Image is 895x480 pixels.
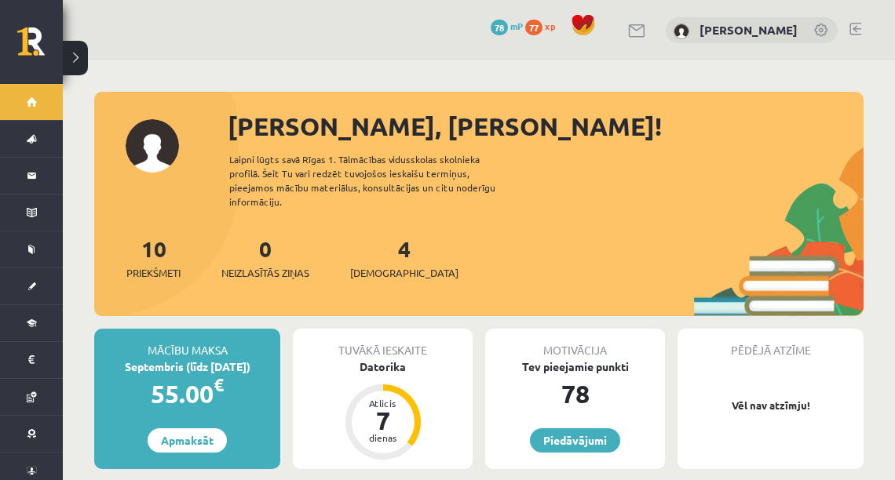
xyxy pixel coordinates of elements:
span: [DEMOGRAPHIC_DATA] [350,265,458,281]
a: 77 xp [525,20,563,32]
a: Rīgas 1. Tālmācības vidusskola [17,27,63,67]
div: 7 [360,408,407,433]
span: mP [510,20,523,32]
span: Neizlasītās ziņas [221,265,309,281]
div: Tuvākā ieskaite [293,329,473,358]
a: [PERSON_NAME] [700,22,798,38]
span: xp [545,20,555,32]
a: Piedāvājumi [530,428,620,453]
div: Motivācija [485,329,665,358]
p: Vēl nav atzīmju! [685,398,856,413]
span: Priekšmeti [126,265,181,281]
a: Apmaksāt [148,428,227,453]
div: Datorika [293,358,473,375]
div: Tev pieejamie punkti [485,358,665,375]
div: 55.00 [94,375,280,413]
div: Atlicis [360,398,407,408]
a: Datorika Atlicis 7 dienas [293,358,473,462]
a: 4[DEMOGRAPHIC_DATA] [350,235,458,281]
div: [PERSON_NAME], [PERSON_NAME]! [228,107,864,145]
div: dienas [360,433,407,442]
div: 78 [485,375,665,413]
span: 77 [525,20,542,35]
span: € [214,373,224,396]
a: 0Neizlasītās ziņas [221,235,309,281]
a: 10Priekšmeti [126,235,181,281]
a: 78 mP [491,20,523,32]
img: Loreta Veigule [674,24,689,39]
div: Septembris (līdz [DATE]) [94,358,280,375]
span: 78 [491,20,508,35]
div: Laipni lūgts savā Rīgas 1. Tālmācības vidusskolas skolnieka profilā. Šeit Tu vari redzēt tuvojošo... [229,152,523,209]
div: Mācību maksa [94,329,280,358]
div: Pēdējā atzīme [678,329,864,358]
